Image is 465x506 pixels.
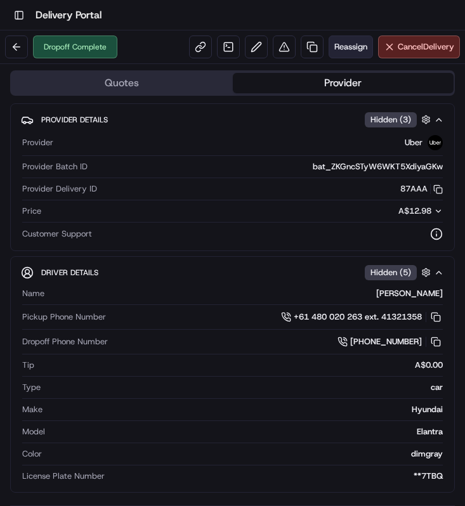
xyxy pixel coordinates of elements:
span: Tip [22,360,34,371]
div: A$0.00 [39,360,443,371]
span: Provider Delivery ID [22,183,97,195]
button: Provider DetailsHidden (3) [21,109,444,130]
button: Quotes [11,73,233,93]
a: +61 480 020 263 ext. 41321358 [281,310,443,324]
span: bat_ZKGncSTyW6WKT5XdiyaGKw [313,161,443,172]
button: CancelDelivery [378,36,460,58]
img: uber-new-logo.jpeg [428,135,443,150]
span: License Plate Number [22,470,105,482]
span: Model [22,426,45,438]
div: Hyundai [48,404,443,415]
span: Provider Details [41,115,108,125]
div: Elantra [50,426,443,438]
div: dimgray [47,448,443,460]
button: Hidden (5) [365,264,434,280]
span: Provider Batch ID [22,161,88,172]
button: Provider [233,73,454,93]
a: [PHONE_NUMBER] [337,335,443,349]
span: Name [22,288,44,299]
span: Cancel Delivery [398,41,454,53]
span: Reassign [334,41,367,53]
span: [PHONE_NUMBER] [350,336,422,347]
div: car [46,382,443,393]
button: Driver DetailsHidden (5) [21,262,444,283]
span: Dropoff Phone Number [22,336,108,347]
span: Uber [405,137,422,148]
span: Provider [22,137,53,148]
span: +61 480 020 263 ext. 41321358 [294,311,422,323]
h1: Delivery Portal [36,8,102,23]
button: A$12.98 [331,205,443,217]
span: Type [22,382,41,393]
span: Driver Details [41,268,98,278]
span: Pickup Phone Number [22,311,106,323]
span: Hidden ( 5 ) [370,267,411,278]
span: Hidden ( 3 ) [370,114,411,126]
span: A$12.98 [398,205,431,216]
button: Hidden (3) [365,112,434,127]
button: Reassign [329,36,373,58]
span: Customer Support [22,228,92,240]
div: [PERSON_NAME] [49,288,443,299]
span: Price [22,205,41,217]
span: Make [22,404,43,415]
span: Color [22,448,42,460]
button: 87AAA [400,183,443,195]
